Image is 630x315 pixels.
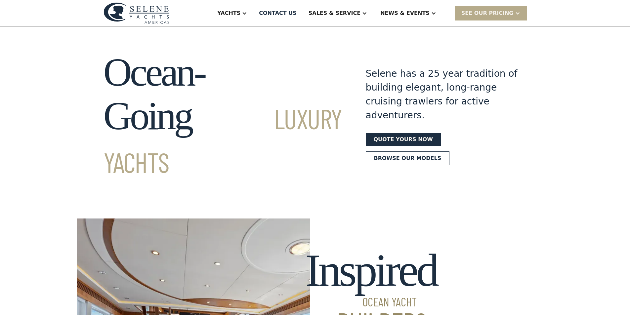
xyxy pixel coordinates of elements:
[366,67,518,122] div: Selene has a 25 year tradition of building elegant, long-range cruising trawlers for active adven...
[461,9,514,17] div: SEE Our Pricing
[309,9,360,17] div: Sales & Service
[305,296,437,308] span: Ocean Yacht
[455,6,527,20] div: SEE Our Pricing
[366,133,441,146] a: Quote yours now
[104,101,342,178] span: Luxury Yachts
[366,151,450,165] a: Browse our models
[217,9,240,17] div: Yachts
[380,9,430,17] div: News & EVENTS
[259,9,297,17] div: Contact US
[104,2,170,24] img: logo
[104,51,342,181] h1: Ocean-Going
